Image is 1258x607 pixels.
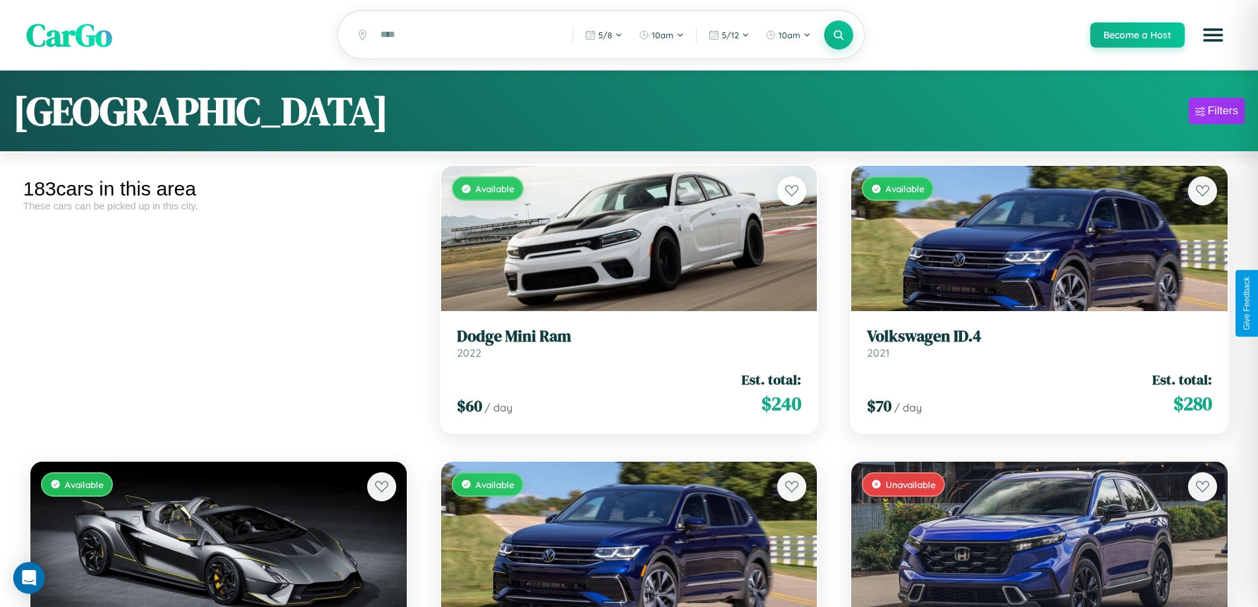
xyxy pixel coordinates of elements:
[65,479,104,490] span: Available
[742,370,801,389] span: Est. total:
[632,24,691,46] button: 10am
[886,183,925,194] span: Available
[13,84,388,138] h1: [GEOGRAPHIC_DATA]
[867,395,891,417] span: $ 70
[886,479,936,490] span: Unavailable
[23,178,414,200] div: 183 cars in this area
[457,346,481,359] span: 2022
[761,390,801,417] span: $ 240
[867,327,1212,359] a: Volkswagen ID.42021
[1189,98,1245,124] button: Filters
[475,183,514,194] span: Available
[759,24,818,46] button: 10am
[894,401,922,414] span: / day
[1195,17,1232,54] button: Open menu
[722,30,739,40] span: 5 / 12
[457,395,482,417] span: $ 60
[1152,370,1212,389] span: Est. total:
[578,24,629,46] button: 5/8
[26,13,112,57] span: CarGo
[457,327,802,346] h3: Dodge Mini Ram
[1173,390,1212,417] span: $ 280
[13,562,45,594] div: Open Intercom Messenger
[598,30,612,40] span: 5 / 8
[1208,104,1238,118] div: Filters
[485,401,512,414] span: / day
[475,479,514,490] span: Available
[457,327,802,359] a: Dodge Mini Ram2022
[779,30,800,40] span: 10am
[867,327,1212,346] h3: Volkswagen ID.4
[1090,22,1185,48] button: Become a Host
[867,346,890,359] span: 2021
[23,200,414,211] div: These cars can be picked up in this city.
[702,24,756,46] button: 5/12
[652,30,674,40] span: 10am
[1242,277,1251,330] div: Give Feedback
